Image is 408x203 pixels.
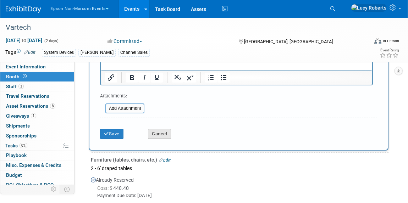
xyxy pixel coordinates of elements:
span: Staff [6,84,24,89]
span: Travel Reservations [6,93,49,99]
body: Rich Text Area. Press ALT-0 for help. [4,3,268,10]
div: Attachments: [100,93,144,101]
a: Edit [159,158,171,163]
button: Cancel [148,129,171,139]
div: Payment Due Date: [DATE] [97,192,388,199]
img: Format-Inperson.png [374,38,381,44]
a: Misc. Expenses & Credits [0,160,74,170]
span: 0% [20,143,27,148]
div: Event Rating [380,49,399,52]
button: Insert/edit link [105,73,117,83]
span: Giveaways [6,113,36,119]
a: Asset Reservations8 [0,101,74,111]
button: Numbered list [205,73,217,83]
button: Bold [126,73,138,83]
span: Shipments [6,123,30,129]
a: Giveaways1 [0,111,74,121]
span: Budget [6,172,22,178]
span: Booth not reserved yet [21,74,28,79]
a: Booth [0,72,74,81]
img: ExhibitDay [6,6,41,13]
div: 2 - 6' draped tables [91,163,388,173]
span: Playbook [6,152,27,158]
a: Event Information [0,62,74,72]
a: Shipments [0,121,74,131]
button: Italic [138,73,150,83]
button: Superscript [184,73,196,83]
a: Tasks0% [0,141,74,151]
span: to [21,38,27,43]
td: Toggle Event Tabs [60,185,75,194]
div: Furniture (tables, chairs, etc.) [91,156,388,163]
div: [PERSON_NAME] [78,49,116,56]
div: Event Format [338,37,399,47]
span: Misc. Expenses & Credits [6,162,61,168]
span: 440.40 [97,185,132,191]
div: Channel Sales [118,49,150,56]
button: Subscript [172,73,184,83]
a: Playbook [0,151,74,160]
span: [GEOGRAPHIC_DATA], [GEOGRAPHIC_DATA] [244,39,333,44]
span: 3 [18,84,24,89]
span: Tasks [5,143,27,148]
span: ROI, Objectives & ROO [6,182,54,188]
span: [DATE] [DATE] [5,37,43,44]
div: Vartech [3,21,360,34]
button: Save [100,129,123,139]
a: Edit [24,50,35,55]
a: Staff3 [0,82,74,91]
a: Budget [0,170,74,180]
td: Personalize Event Tab Strip [48,185,60,194]
span: 1 [31,113,36,118]
div: In-Person [382,38,399,44]
td: Tags [5,49,35,57]
span: (2 days) [44,39,59,43]
span: Event Information [6,64,46,69]
a: Sponsorships [0,131,74,141]
span: Cost: $ [97,185,113,191]
span: 8 [50,103,55,109]
div: System Devices [42,49,76,56]
a: Travel Reservations [0,91,74,101]
a: ROI, Objectives & ROO [0,180,74,190]
button: Committed [105,38,145,45]
button: Underline [151,73,163,83]
span: Booth [6,74,28,79]
span: Asset Reservations [6,103,55,109]
button: Bullet list [217,73,230,83]
img: Lucy Roberts [351,4,387,12]
span: Sponsorships [6,133,37,139]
